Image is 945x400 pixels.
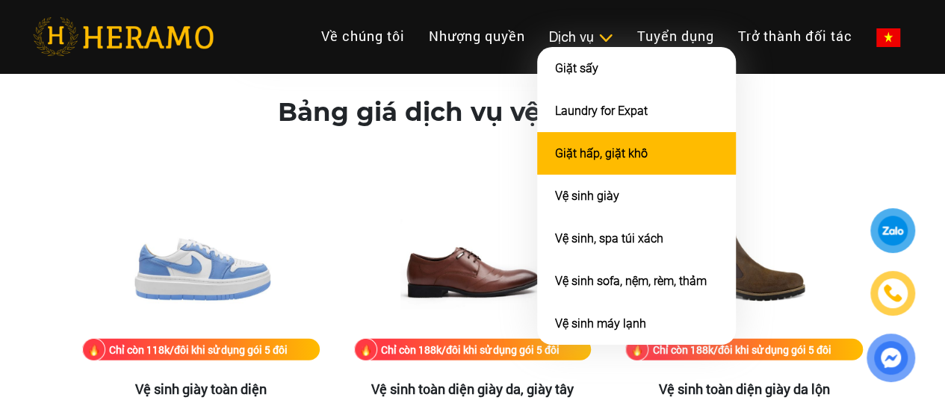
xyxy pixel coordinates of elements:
[82,338,105,361] img: fire.png
[625,381,863,398] h3: Vệ sinh toàn diện giày da lộn
[555,316,646,331] a: Vệ sinh máy lạnh
[397,190,547,339] img: Vệ sinh toàn diện giày da, giày tây
[354,381,592,398] h3: Vệ sinh toàn diện giày da, giày tây
[555,61,598,75] a: Giặt sấy
[625,338,648,361] img: fire.png
[555,189,619,203] a: Vệ sinh giày
[555,231,663,246] a: Vệ sinh, spa túi xách
[126,190,276,339] img: Vệ sinh giày toàn diện
[669,190,819,339] img: Vệ sinh toàn diện giày da lộn
[555,274,707,288] a: Vệ sinh sofa, nệm, rèm, thảm
[598,31,613,46] img: subToggleIcon
[278,97,668,128] h2: Bảng giá dịch vụ vệ sinh giày
[354,338,377,361] img: fire.png
[726,20,864,52] a: Trở thành đối tác
[309,20,417,52] a: Về chúng tôi
[82,381,320,398] h3: Vệ sinh giày toàn diện
[873,273,913,313] a: phone-icon
[417,20,537,52] a: Nhượng quyền
[549,27,613,47] div: Dịch vụ
[625,20,726,52] a: Tuyển dụng
[381,342,560,357] div: Chỉ còn 188k/đôi khi sử dụng gói 5 đôi
[33,17,214,56] img: heramo-logo.png
[652,342,831,357] div: Chỉ còn 188k/đôi khi sử dụng gói 5 đôi
[555,146,648,160] a: Giặt hấp, giặt khô
[109,342,288,357] div: Chỉ còn 118k/đôi khi sử dụng gói 5 đôi
[555,104,648,118] a: Laundry for Expat
[884,284,902,302] img: phone-icon
[876,28,900,47] img: vn-flag.png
